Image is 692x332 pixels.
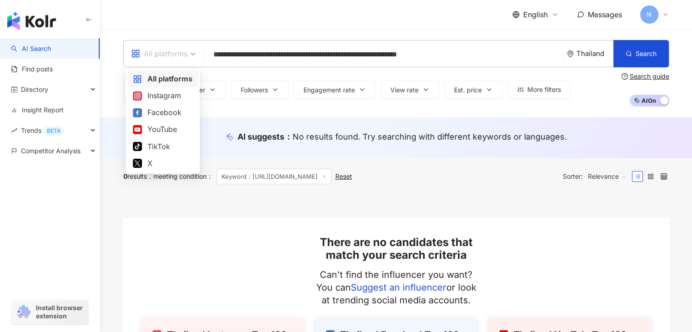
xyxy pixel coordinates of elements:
div: All platforms [131,46,187,61]
p: Can't find the influencer you want? You can or look at trending social media accounts. [311,268,481,307]
a: Insight Report [11,106,64,115]
button: More filters [508,80,571,99]
span: Competitor Analysis [21,141,81,161]
div: Sorter: [563,169,632,184]
div: BETA [43,126,64,136]
div: Thailand [576,50,613,57]
div: Reset [335,173,352,180]
span: question-circle [621,73,628,80]
button: View rate [381,80,439,99]
button: Type [123,80,168,99]
div: YouTube [133,124,192,135]
div: AI suggests ： [237,131,567,142]
a: searchAI Search [11,44,51,53]
div: All platforms [133,73,192,85]
span: Directory [21,79,48,100]
div: Facebook [133,107,192,118]
div: results [123,173,147,180]
span: Relevance [588,169,627,184]
span: meeting condition ： [147,172,213,180]
span: English [523,10,548,20]
button: Est. price [444,80,502,99]
span: Est. price [454,86,482,94]
span: Install browser extension [36,304,86,320]
button: Followers [231,80,288,99]
a: chrome extensionInstall browser extension [12,300,88,324]
span: More filters [527,86,561,93]
span: rise [11,127,17,134]
span: 0 [123,172,127,180]
h2: There are no candidates that match your search criteria [311,236,481,261]
div: TikTok [133,141,192,152]
span: Followers [241,86,268,94]
button: Search [613,40,669,67]
a: Find posts [11,65,53,74]
div: Search guide [630,73,669,80]
span: View rate [390,86,419,94]
span: Trends [21,120,64,141]
img: logo [7,12,56,30]
span: Keyword：[URL][DOMAIN_NAME] [217,169,332,184]
img: chrome extension [15,305,32,319]
span: No results found. Try searching with different keywords or languages. [293,132,567,141]
span: N [647,10,652,20]
span: Search [636,50,657,57]
span: appstore [133,75,142,84]
span: environment [567,50,574,57]
span: Engagement rate [303,86,355,94]
div: X [133,158,192,169]
span: Messages [588,10,622,19]
div: Instagram [133,90,192,101]
button: Engagement rate [294,80,375,99]
span: appstore [131,49,140,58]
a: Suggest an influencer [351,282,446,293]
